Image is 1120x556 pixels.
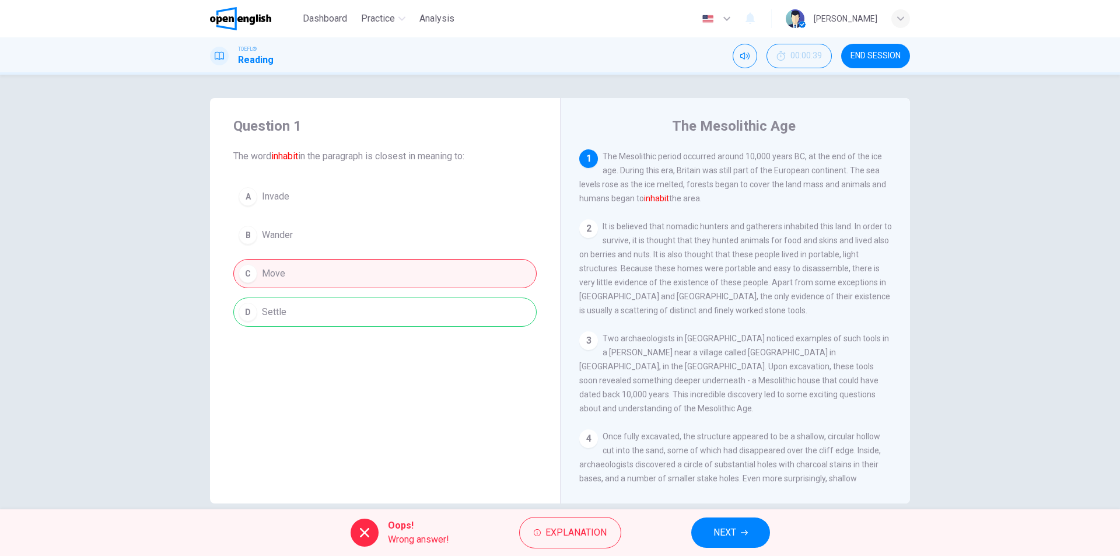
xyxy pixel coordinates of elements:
[786,9,804,28] img: Profile picture
[579,219,598,238] div: 2
[579,429,598,448] div: 4
[579,149,598,168] div: 1
[238,45,257,53] span: TOEFL®
[579,432,891,539] span: Once fully excavated, the structure appeared to be a shallow, circular hollow cut into the sand, ...
[579,152,886,203] span: The Mesolithic period occurred around 10,000 years BC, at the end of the ice age. During this era...
[361,12,395,26] span: Practice
[388,519,449,533] span: Oops!
[579,331,598,350] div: 3
[210,7,271,30] img: OpenEnglish logo
[841,44,910,68] button: END SESSION
[356,8,410,29] button: Practice
[644,194,669,203] font: inhabit
[388,533,449,547] span: Wrong answer!
[713,524,736,541] span: NEXT
[210,7,298,30] a: OpenEnglish logo
[271,151,298,162] font: inhabit
[233,149,537,163] span: The word in the paragraph is closest in meaning to:
[233,117,537,135] h4: Question 1
[419,12,454,26] span: Analysis
[850,51,901,61] span: END SESSION
[579,334,889,413] span: Two archaeologists in [GEOGRAPHIC_DATA] noticed examples of such tools in a [PERSON_NAME] near a ...
[766,44,832,68] div: Hide
[519,517,621,548] button: Explanation
[303,12,347,26] span: Dashboard
[766,44,832,68] button: 00:00:39
[691,517,770,548] button: NEXT
[579,222,892,315] span: It is believed that nomadic hunters and gatherers inhabited this land. In order to survive, it is...
[298,8,352,29] button: Dashboard
[672,117,796,135] h4: The Mesolithic Age
[701,15,715,23] img: en
[545,524,607,541] span: Explanation
[814,12,877,26] div: [PERSON_NAME]
[415,8,459,29] button: Analysis
[238,53,274,67] h1: Reading
[733,44,757,68] div: Mute
[790,51,822,61] span: 00:00:39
